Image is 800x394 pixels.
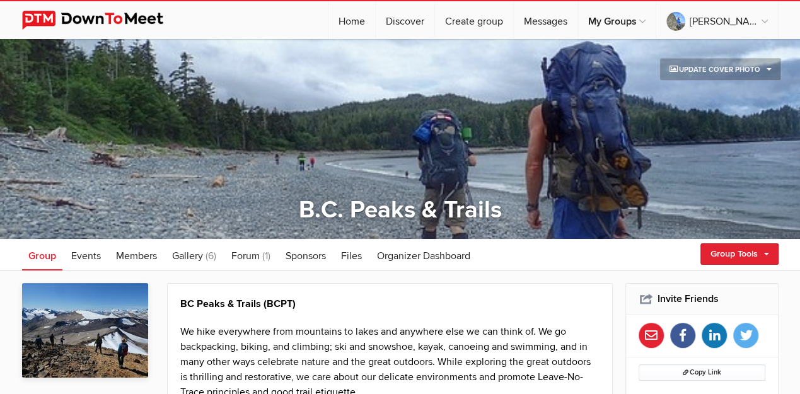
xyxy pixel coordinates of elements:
[71,250,101,262] span: Events
[376,1,434,39] a: Discover
[371,239,477,270] a: Organizer Dashboard
[435,1,513,39] a: Create group
[279,239,332,270] a: Sponsors
[22,283,148,378] img: B.C. Peaks & Trails
[286,250,326,262] span: Sponsors
[262,250,270,262] span: (1)
[166,239,223,270] a: Gallery (6)
[225,239,277,270] a: Forum (1)
[231,250,260,262] span: Forum
[335,239,368,270] a: Files
[22,239,62,270] a: Group
[683,368,721,376] span: Copy Link
[659,58,781,81] a: Update Cover Photo
[639,364,765,381] button: Copy Link
[341,250,362,262] span: Files
[206,250,216,262] span: (6)
[377,250,470,262] span: Organizer Dashboard
[116,250,157,262] span: Members
[110,239,163,270] a: Members
[28,250,56,262] span: Group
[514,1,577,39] a: Messages
[22,11,183,30] img: DownToMeet
[700,243,779,265] a: Group Tools
[639,284,765,314] h2: Invite Friends
[328,1,375,39] a: Home
[180,298,296,310] strong: BC Peaks & Trails (BCPT)
[65,239,107,270] a: Events
[578,1,656,39] a: My Groups
[172,250,203,262] span: Gallery
[656,1,778,39] a: [PERSON_NAME]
